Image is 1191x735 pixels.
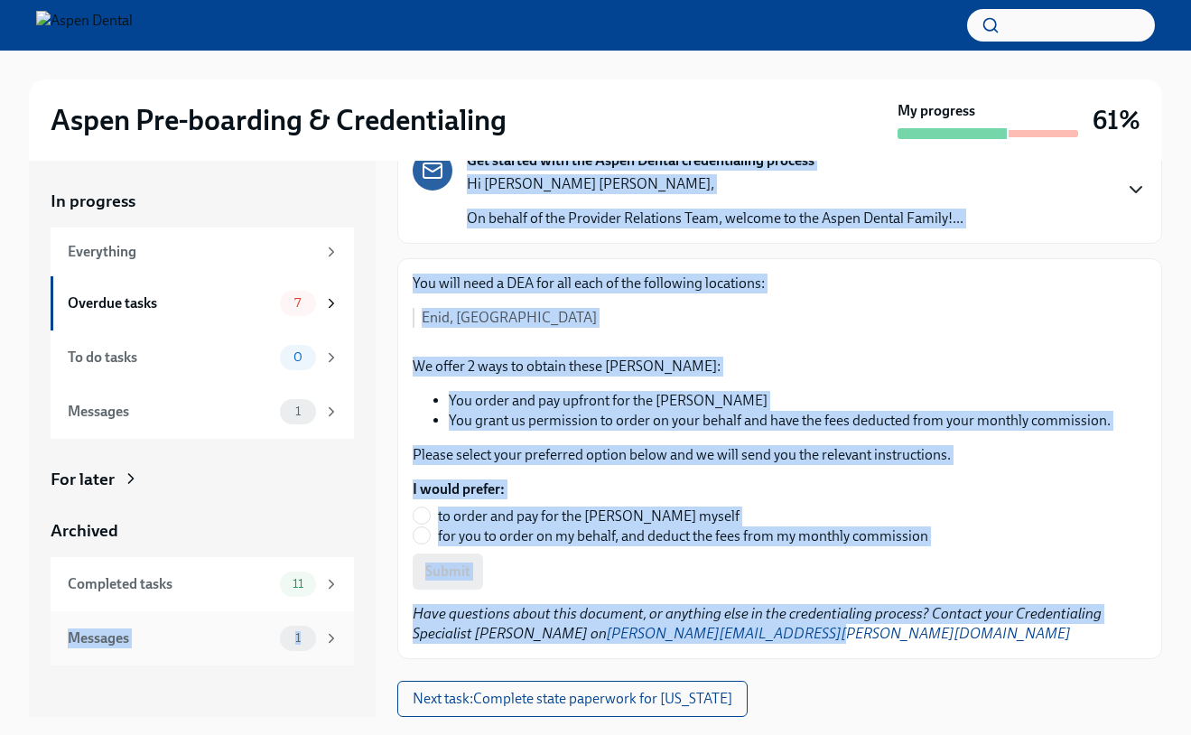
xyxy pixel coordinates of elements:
span: for you to order on my behalf, and deduct the fees from my monthly commission [438,526,928,546]
strong: My progress [898,101,975,121]
span: to order and pay for the [PERSON_NAME] myself [438,507,740,526]
a: Messages1 [51,385,354,439]
div: Messages [68,628,273,648]
span: 7 [284,296,312,310]
em: Have questions about this document, or anything else in the credentialing process? Contact your C... [413,605,1102,642]
a: To do tasks0 [51,330,354,385]
p: Please select your preferred option below and we will send you the relevant instructions. [413,445,1147,465]
p: You will need a DEA for all each of the following locations: [413,274,1147,293]
a: Completed tasks11 [51,557,354,611]
strong: Get started with the Aspen Dental credentialing process [467,151,814,171]
div: Overdue tasks [68,293,273,313]
a: [PERSON_NAME][EMAIL_ADDRESS][PERSON_NAME][DOMAIN_NAME] [607,625,1071,642]
a: Archived [51,519,354,543]
div: To do tasks [68,348,273,367]
span: 0 [283,350,313,364]
li: You order and pay upfront for the [PERSON_NAME] [449,391,1147,411]
button: Next task:Complete state paperwork for [US_STATE] [397,681,748,717]
a: In progress [51,190,354,213]
a: Messages1 [51,611,354,665]
p: On behalf of the Provider Relations Team, welcome to the Aspen Dental Family!... [467,209,963,228]
div: Completed tasks [68,574,273,594]
div: For later [51,468,115,491]
h2: Aspen Pre-boarding & Credentialing [51,102,507,138]
span: 1 [284,631,312,645]
li: You grant us permission to order on your behalf and have the fees deducted from your monthly comm... [449,411,1147,431]
span: 1 [284,405,312,418]
p: We offer 2 ways to obtain these [PERSON_NAME]: [413,357,1147,377]
div: Everything [68,242,316,262]
span: 11 [282,577,314,591]
span: Next task : Complete state paperwork for [US_STATE] [413,690,732,708]
label: I would prefer: [413,479,943,499]
p: Enid, [GEOGRAPHIC_DATA] [422,308,1147,328]
a: Everything [51,228,354,276]
a: For later [51,468,354,491]
img: Aspen Dental [36,11,133,40]
h3: 61% [1093,104,1140,136]
a: Overdue tasks7 [51,276,354,330]
div: Messages [68,402,273,422]
p: Hi [PERSON_NAME] [PERSON_NAME], [467,174,963,194]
